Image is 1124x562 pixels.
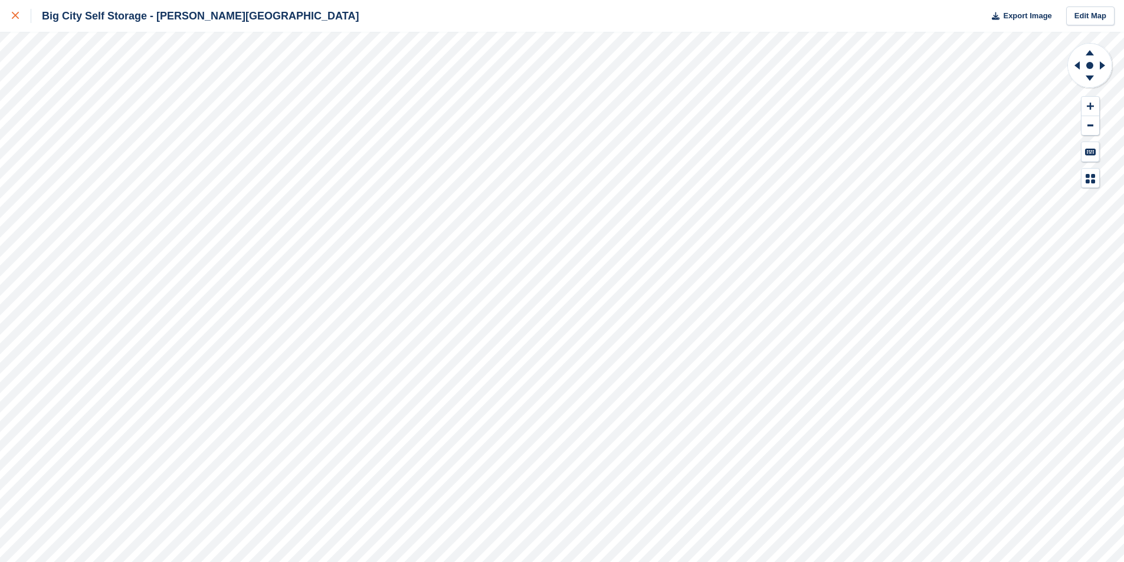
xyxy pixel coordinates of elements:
a: Edit Map [1066,6,1115,26]
button: Zoom In [1082,97,1099,116]
button: Keyboard Shortcuts [1082,142,1099,162]
span: Export Image [1003,10,1051,22]
div: Big City Self Storage - [PERSON_NAME][GEOGRAPHIC_DATA] [31,9,359,23]
button: Zoom Out [1082,116,1099,136]
button: Export Image [985,6,1052,26]
button: Map Legend [1082,169,1099,188]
